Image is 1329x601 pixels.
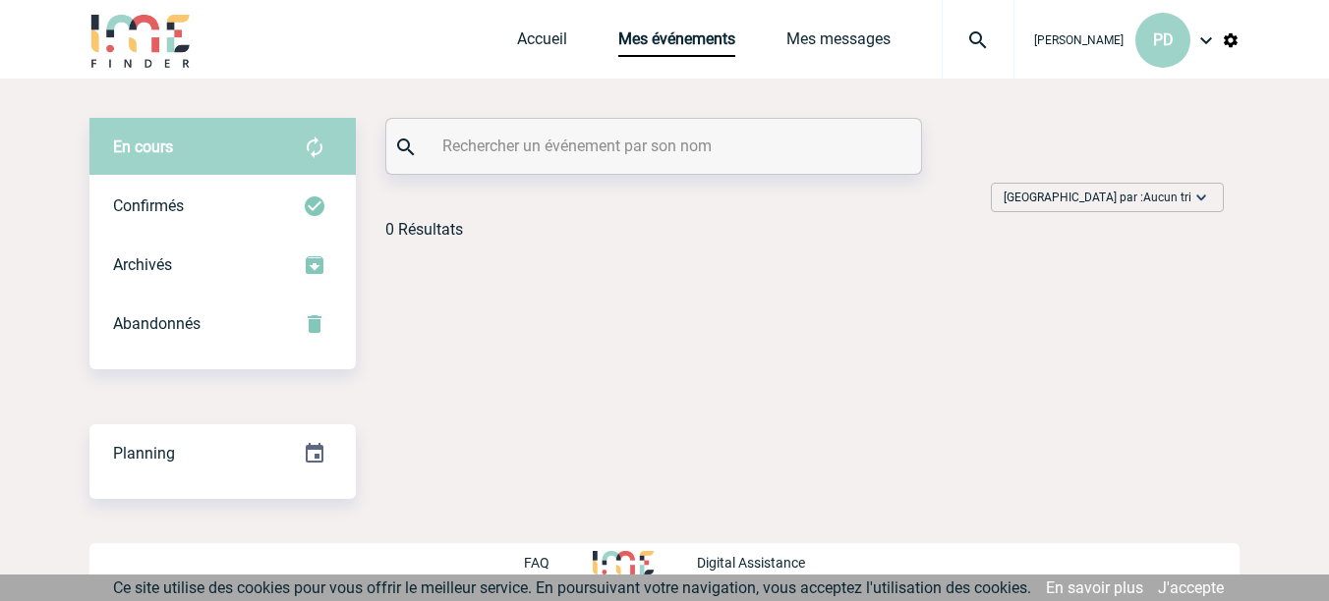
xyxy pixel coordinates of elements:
[1004,188,1191,207] span: [GEOGRAPHIC_DATA] par :
[1158,578,1224,597] a: J'accepte
[89,424,356,483] div: Retrouvez ici tous vos événements organisés par date et état d'avancement
[113,137,173,156] span: En cours
[89,118,356,177] div: Retrouvez ici tous vos évènements avant confirmation
[113,314,201,333] span: Abandonnés
[618,29,735,57] a: Mes événements
[524,552,593,571] a: FAQ
[89,423,356,481] a: Planning
[517,29,567,57] a: Accueil
[524,555,549,571] p: FAQ
[385,220,463,239] div: 0 Résultats
[1143,191,1191,204] span: Aucun tri
[697,555,805,571] p: Digital Assistance
[89,236,356,295] div: Retrouvez ici tous les événements que vous avez décidé d'archiver
[113,255,172,274] span: Archivés
[786,29,891,57] a: Mes messages
[1046,578,1143,597] a: En savoir plus
[1191,188,1211,207] img: baseline_expand_more_white_24dp-b.png
[1034,33,1124,47] span: [PERSON_NAME]
[437,132,875,160] input: Rechercher un événement par son nom
[113,444,175,463] span: Planning
[113,578,1031,597] span: Ce site utilise des cookies pour vous offrir le meilleur service. En poursuivant votre navigation...
[593,551,654,574] img: http://www.idealmeetingsevents.fr/
[89,12,192,68] img: IME-Finder
[89,295,356,354] div: Retrouvez ici tous vos événements annulés
[1153,30,1174,49] span: PD
[113,196,184,215] span: Confirmés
